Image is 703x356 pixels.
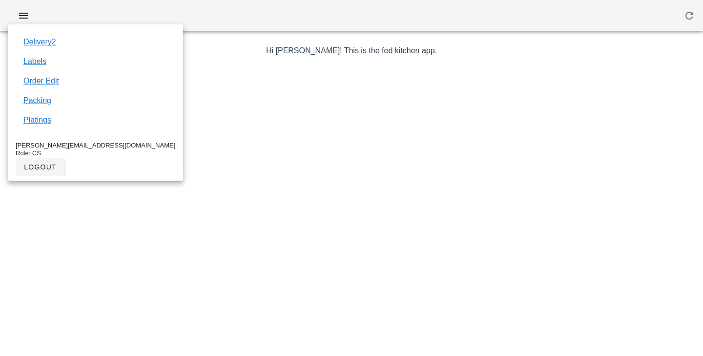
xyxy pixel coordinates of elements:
[16,142,175,149] div: [PERSON_NAME][EMAIL_ADDRESS][DOMAIN_NAME]
[16,149,175,157] div: Role: CS
[23,95,51,106] a: Packing
[23,114,51,126] a: Platings
[23,56,46,67] a: Labels
[23,163,57,171] span: logout
[23,75,59,87] a: Order Edit
[23,36,56,48] a: Delivery2
[68,45,635,57] p: Hi [PERSON_NAME]! This is the fed kitchen app.
[16,158,64,176] button: logout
